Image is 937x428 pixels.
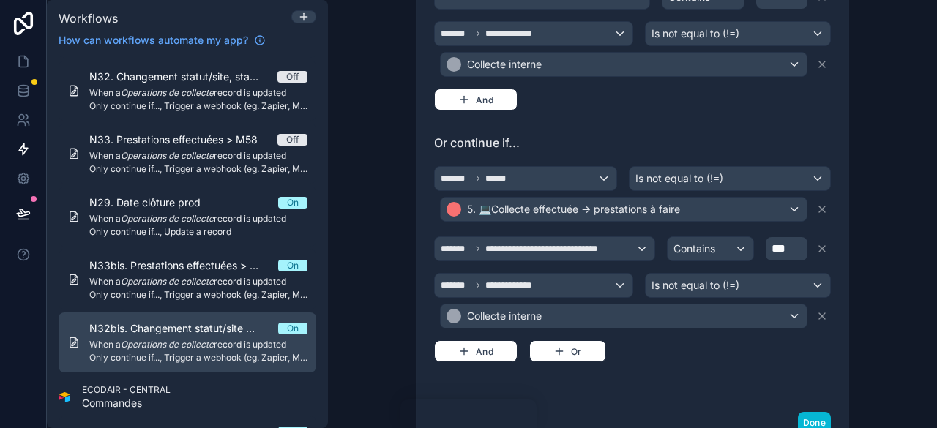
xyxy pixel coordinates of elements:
span: Collecte interne [467,57,542,72]
button: Collecte interne [440,304,807,328]
span: Is not equal to (!=) [635,171,723,186]
span: Collecte interne [467,309,542,323]
span: How can workflows automate my app? [59,33,248,48]
span: 5. 💻Collecte effectuée -> prestations à faire [467,202,680,217]
span: Is not equal to (!=) [652,26,739,41]
button: Contains [667,236,754,261]
button: Is not equal to (!=) [645,273,831,298]
button: Or [529,340,606,362]
span: Or continue if... [434,134,831,151]
button: And [434,340,518,362]
button: Is not equal to (!=) [629,166,831,191]
a: How can workflows automate my app? [53,33,272,48]
button: 5. 💻Collecte effectuée -> prestations à faire [440,197,807,222]
span: Workflows [59,11,118,26]
button: Is not equal to (!=) [645,21,831,46]
span: Contains [673,241,715,256]
span: Is not equal to (!=) [652,278,739,293]
button: Collecte interne [440,52,807,77]
button: And [434,89,518,110]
